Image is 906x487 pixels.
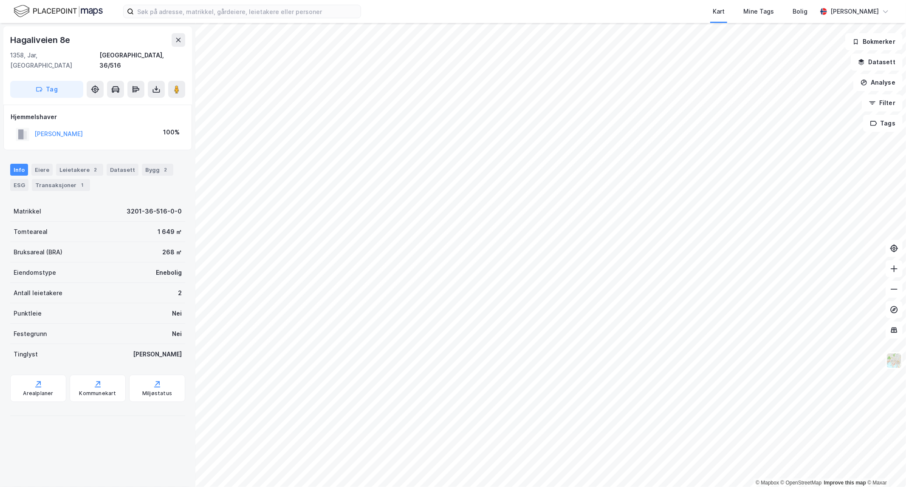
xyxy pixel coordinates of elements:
div: 1 [78,181,87,189]
div: Bruksareal (BRA) [14,247,62,257]
div: Eiere [31,164,53,176]
a: OpenStreetMap [781,480,822,486]
div: [PERSON_NAME] [133,349,182,359]
div: Enebolig [156,268,182,278]
button: Tag [10,81,83,98]
div: Miljøstatus [142,390,172,397]
a: Mapbox [756,480,779,486]
img: Z [886,353,902,369]
div: 2 [91,165,100,174]
div: Nei [172,308,182,319]
div: Bolig [793,6,807,17]
div: Eiendomstype [14,268,56,278]
div: Transaksjoner [32,179,90,191]
div: 1 649 ㎡ [158,227,182,237]
div: Hagaliveien 8e [10,33,72,47]
div: Bygg [142,164,173,176]
div: Mine Tags [743,6,774,17]
div: Festegrunn [14,329,47,339]
button: Tags [863,115,903,132]
div: 3201-36-516-0-0 [127,206,182,216]
div: 2 [178,288,182,298]
div: Nei [172,329,182,339]
input: Søk på adresse, matrikkel, gårdeiere, leietakere eller personer [134,5,361,18]
div: Kontrollprogram for chat [864,446,906,487]
div: Arealplaner [23,390,53,397]
iframe: Chat Widget [864,446,906,487]
div: Datasett [107,164,138,176]
button: Filter [862,94,903,111]
div: 100% [163,127,180,137]
a: Improve this map [824,480,866,486]
div: Kommunekart [79,390,116,397]
div: [PERSON_NAME] [830,6,879,17]
div: Tomteareal [14,227,48,237]
button: Datasett [851,54,903,71]
div: 2 [161,165,170,174]
div: Info [10,164,28,176]
div: ESG [10,179,28,191]
button: Analyse [853,74,903,91]
img: logo.f888ab2527a4732fd821a326f86c7f29.svg [14,4,103,19]
div: [GEOGRAPHIC_DATA], 36/516 [99,50,185,71]
div: 1358, Jar, [GEOGRAPHIC_DATA] [10,50,99,71]
div: Antall leietakere [14,288,62,298]
div: Punktleie [14,308,42,319]
div: Matrikkel [14,206,41,216]
div: 268 ㎡ [162,247,182,257]
button: Bokmerker [845,33,903,50]
div: Kart [713,6,725,17]
div: Leietakere [56,164,103,176]
div: Hjemmelshaver [11,112,185,122]
div: Tinglyst [14,349,38,359]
